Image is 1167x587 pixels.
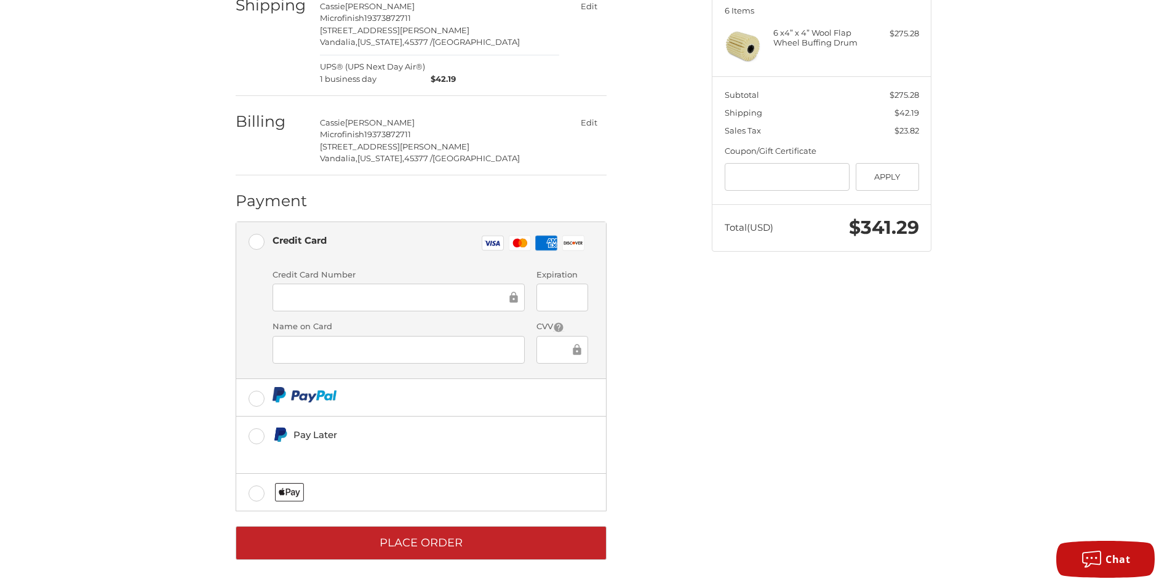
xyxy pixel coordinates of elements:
[364,13,411,23] span: 19373872711
[725,145,919,158] div: Coupon/Gift Certificate
[273,427,288,442] img: Pay Later icon
[236,191,308,210] h2: Payment
[320,142,469,151] span: [STREET_ADDRESS][PERSON_NAME]
[890,90,919,100] span: $275.28
[536,321,587,333] label: CVV
[345,118,415,127] span: [PERSON_NAME]
[725,126,761,135] span: Sales Tax
[357,153,404,163] span: [US_STATE],
[364,129,411,139] span: 19373872711
[320,153,357,163] span: Vandalia,
[545,342,570,356] iframe: Secure Credit Card Frame - CVV
[320,118,345,127] span: Cassie
[536,269,587,281] label: Expiration
[404,37,432,47] span: 45377 /
[432,37,520,47] span: [GEOGRAPHIC_DATA]
[293,425,522,445] div: Pay Later
[236,112,308,131] h2: Billing
[870,28,919,40] div: $275.28
[320,129,364,139] span: Microfinish
[275,483,304,501] img: Applepay icon
[404,153,432,163] span: 45377 /
[273,447,522,458] iframe: PayPal Message 1
[545,290,579,305] iframe: Secure Credit Card Frame - Expiration Date
[425,73,456,86] span: $42.19
[725,90,759,100] span: Subtotal
[894,108,919,118] span: $42.19
[320,25,469,35] span: [STREET_ADDRESS][PERSON_NAME]
[1056,541,1155,578] button: Chat
[273,269,525,281] label: Credit Card Number
[345,1,415,11] span: [PERSON_NAME]
[281,342,516,356] iframe: Secure Credit Card Frame - Cardholder Name
[725,222,773,233] span: Total (USD)
[273,230,327,250] div: Credit Card
[273,387,337,402] img: PayPal icon
[320,13,364,23] span: Microfinish
[894,126,919,135] span: $23.82
[273,321,525,333] label: Name on Card
[725,108,762,118] span: Shipping
[236,526,607,560] button: Place Order
[1105,553,1130,566] span: Chat
[725,6,919,15] h3: 6 Items
[725,163,850,191] input: Gift Certificate or Coupon Code
[320,37,357,47] span: Vandalia,
[320,73,425,86] span: 1 business day
[320,1,345,11] span: Cassie
[281,290,507,305] iframe: Secure Credit Card Frame - Credit Card Number
[856,163,919,191] button: Apply
[773,28,867,48] h4: 6 x 4” x 4” Wool Flap Wheel Buffing Drum
[432,153,520,163] span: [GEOGRAPHIC_DATA]
[571,114,607,132] button: Edit
[357,37,404,47] span: [US_STATE],
[320,61,425,85] span: UPS® (UPS Next Day Air®)
[849,216,919,239] span: $341.29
